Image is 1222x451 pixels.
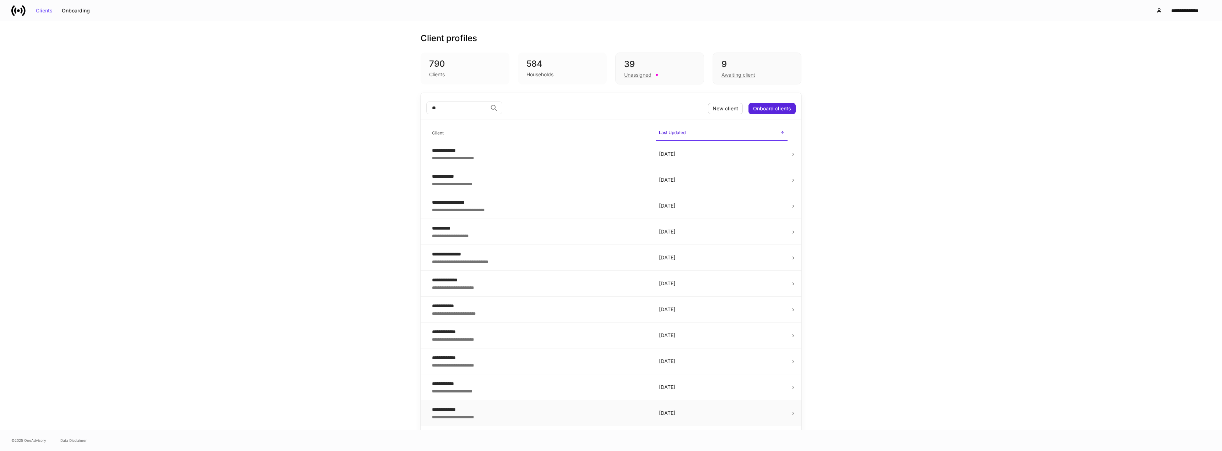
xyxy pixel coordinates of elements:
[57,5,94,16] button: Onboarding
[62,8,90,13] div: Onboarding
[659,228,785,235] p: [DATE]
[753,106,791,111] div: Onboard clients
[659,176,785,183] p: [DATE]
[708,103,743,114] button: New client
[526,58,598,70] div: 584
[36,8,53,13] div: Clients
[748,103,796,114] button: Onboard clients
[429,71,445,78] div: Clients
[656,126,788,141] span: Last Updated
[659,280,785,287] p: [DATE]
[429,58,501,70] div: 790
[624,71,651,78] div: Unassigned
[615,53,704,84] div: 39Unassigned
[721,59,793,70] div: 9
[60,438,87,443] a: Data Disclaimer
[421,33,477,44] h3: Client profiles
[659,129,686,136] h6: Last Updated
[31,5,57,16] button: Clients
[11,438,46,443] span: © 2025 OneAdvisory
[624,59,695,70] div: 39
[659,150,785,158] p: [DATE]
[526,71,553,78] div: Households
[429,126,650,141] span: Client
[713,53,801,84] div: 9Awaiting client
[659,384,785,391] p: [DATE]
[659,306,785,313] p: [DATE]
[659,202,785,209] p: [DATE]
[659,332,785,339] p: [DATE]
[721,71,755,78] div: Awaiting client
[659,409,785,417] p: [DATE]
[713,106,738,111] div: New client
[659,254,785,261] p: [DATE]
[659,358,785,365] p: [DATE]
[432,130,444,136] h6: Client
